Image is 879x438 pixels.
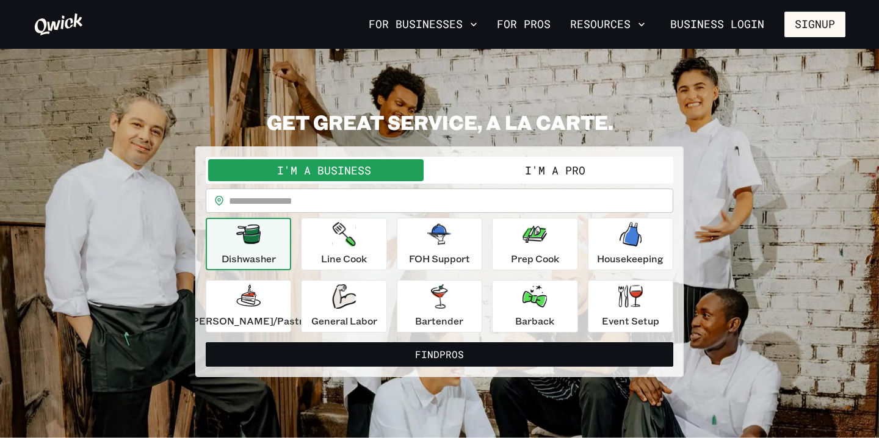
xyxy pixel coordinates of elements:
button: FindPros [206,342,673,367]
a: For Pros [492,14,555,35]
button: Line Cook [301,218,386,270]
p: [PERSON_NAME]/Pastry [189,314,308,328]
p: Line Cook [321,251,367,266]
p: FOH Support [409,251,470,266]
button: General Labor [301,280,386,332]
button: [PERSON_NAME]/Pastry [206,280,291,332]
h2: GET GREAT SERVICE, A LA CARTE. [195,110,684,134]
button: Prep Cook [492,218,577,270]
button: Housekeeping [588,218,673,270]
p: Prep Cook [511,251,559,266]
button: I'm a Pro [440,159,671,181]
p: Event Setup [602,314,659,328]
button: For Businesses [364,14,482,35]
p: General Labor [311,314,377,328]
button: Barback [492,280,577,332]
p: Barback [515,314,554,328]
p: Housekeeping [597,251,664,266]
p: Bartender [415,314,463,328]
button: Event Setup [588,280,673,332]
button: FOH Support [397,218,482,270]
button: Dishwasher [206,218,291,270]
button: Resources [565,14,650,35]
button: Bartender [397,280,482,332]
button: Signup [784,12,845,37]
button: I'm a Business [208,159,440,181]
a: Business Login [660,12,775,37]
p: Dishwasher [222,251,276,266]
